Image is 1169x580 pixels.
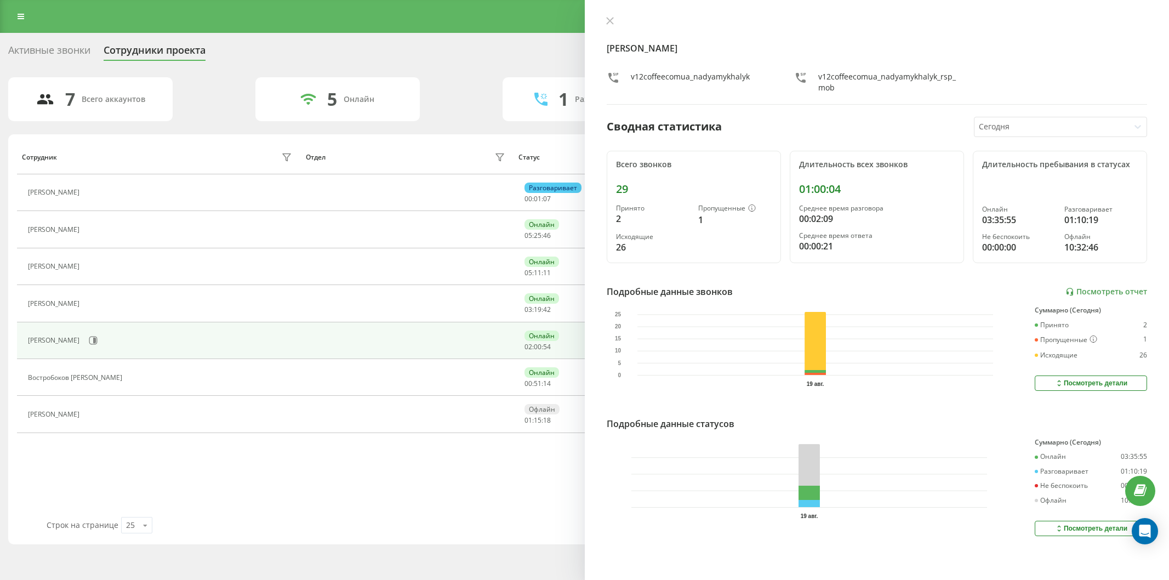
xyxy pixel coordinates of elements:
span: 00 [534,342,541,351]
span: 51 [534,379,541,388]
span: 18 [543,416,551,425]
div: Разговаривает [1064,206,1138,213]
div: Офлайн [1035,497,1067,504]
div: Всего аккаунтов [82,95,145,104]
div: Подробные данные статусов [607,417,734,430]
div: : : [524,232,551,240]
div: : : [524,195,551,203]
div: 00:00:21 [799,240,955,253]
div: 2 [616,212,689,225]
div: Активные звонки [8,44,90,61]
span: 03 [524,305,532,314]
div: Онлайн [524,331,559,341]
div: 00:02:09 [799,212,955,225]
text: 5 [618,360,621,366]
div: Сотрудники проекта [104,44,206,61]
div: Исходящие [1035,351,1077,359]
span: 15 [534,416,541,425]
div: Офлайн [1064,233,1138,241]
span: 19 [534,305,541,314]
div: 1 [558,89,568,110]
button: Посмотреть детали [1035,376,1147,391]
div: : : [524,380,551,388]
h4: [PERSON_NAME] [607,42,1148,55]
div: Сводная статистика [607,118,722,135]
div: 03:35:55 [982,213,1056,226]
div: Разговаривает [524,183,581,193]
span: 14 [543,379,551,388]
div: Всего звонков [616,160,772,169]
div: : : [524,417,551,424]
span: 42 [543,305,551,314]
div: 1 [698,213,772,226]
span: 07 [543,194,551,203]
div: Принято [616,204,689,212]
div: Не беспокоить [1035,482,1088,490]
div: 01:10:19 [1121,468,1147,475]
div: Суммарно (Сегодня) [1035,306,1147,314]
div: Исходящие [616,233,689,241]
div: 10:32:46 [1064,241,1138,254]
span: 54 [543,342,551,351]
a: Посмотреть отчет [1065,287,1147,297]
text: 15 [615,336,621,342]
text: 10 [615,348,621,354]
div: : : [524,306,551,314]
div: Онлайн [524,257,559,267]
div: v12coffeecomua_nadyamykhalyk_rsp_mob [818,71,960,93]
div: 2 [1143,321,1147,329]
div: [PERSON_NAME] [28,300,82,308]
div: Онлайн [524,367,559,378]
div: Среднее время разговора [799,204,955,212]
div: 00:00:00 [982,241,1056,254]
div: 26 [1139,351,1147,359]
text: 19 авг. [806,381,824,387]
div: Посмотреть детали [1054,524,1127,533]
div: Статус [518,153,540,161]
div: : : [524,269,551,277]
text: 0 [618,372,621,378]
div: v12coffeecomua_nadyamykhalyk [631,71,750,93]
div: [PERSON_NAME] [28,337,82,344]
div: 03:35:55 [1121,453,1147,460]
div: Посмотреть детали [1054,379,1127,388]
span: 05 [524,268,532,277]
span: 01 [524,416,532,425]
div: Онлайн [1035,453,1066,460]
div: Разговаривают [575,95,635,104]
div: Длительность пребывания в статусах [982,160,1138,169]
span: Строк на странице [47,520,118,530]
div: Онлайн [982,206,1056,213]
div: Принято [1035,321,1069,329]
div: 01:00:04 [799,183,955,196]
span: 25 [534,231,541,240]
div: Отдел [306,153,326,161]
div: 25 [126,520,135,531]
button: Посмотреть детали [1035,521,1147,536]
span: 46 [543,231,551,240]
div: Open Intercom Messenger [1132,518,1158,544]
div: [PERSON_NAME] [28,189,82,196]
div: Разговаривает [1035,468,1088,475]
div: [PERSON_NAME] [28,226,82,234]
div: Пропущенные [698,204,772,213]
div: Онлайн [524,219,559,230]
div: Сотрудник [22,153,57,161]
span: 05 [524,231,532,240]
div: 29 [616,183,772,196]
span: 00 [524,194,532,203]
div: Пропущенные [1035,336,1097,344]
div: Среднее время ответа [799,232,955,240]
text: 25 [615,311,621,317]
span: 01 [534,194,541,203]
div: 26 [616,241,689,254]
div: Подробные данные звонков [607,285,733,298]
div: 00:00:00 [1121,482,1147,490]
text: 20 [615,324,621,330]
div: Онлайн [344,95,374,104]
div: [PERSON_NAME] [28,411,82,418]
span: 11 [534,268,541,277]
span: 00 [524,379,532,388]
div: Онлайн [524,293,559,304]
div: 10:32:46 [1121,497,1147,504]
